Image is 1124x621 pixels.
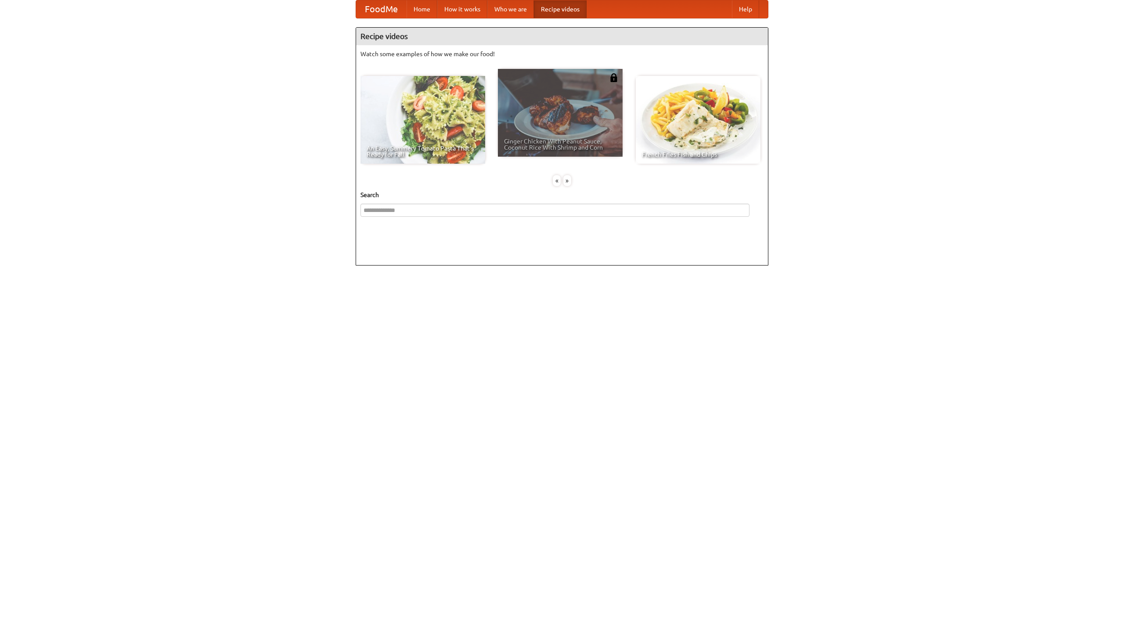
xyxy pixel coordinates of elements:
[487,0,534,18] a: Who we are
[642,151,754,158] span: French Fries Fish and Chips
[563,175,571,186] div: »
[636,76,760,164] a: French Fries Fish and Chips
[360,76,485,164] a: An Easy, Summery Tomato Pasta That's Ready for Fall
[609,73,618,82] img: 483408.png
[437,0,487,18] a: How it works
[407,0,437,18] a: Home
[732,0,759,18] a: Help
[367,145,479,158] span: An Easy, Summery Tomato Pasta That's Ready for Fall
[534,0,587,18] a: Recipe videos
[356,0,407,18] a: FoodMe
[360,50,764,58] p: Watch some examples of how we make our food!
[360,190,764,199] h5: Search
[553,175,561,186] div: «
[356,28,768,45] h4: Recipe videos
